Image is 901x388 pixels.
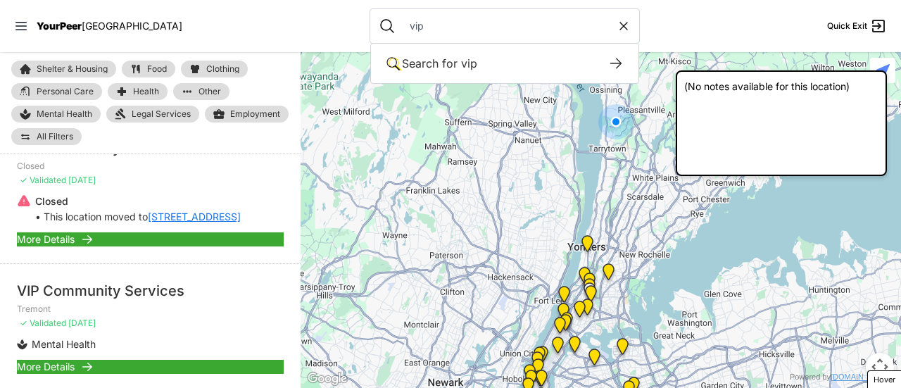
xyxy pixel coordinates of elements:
[558,312,576,334] div: Harlem Vets Center
[32,338,96,350] span: Mental Health
[37,108,92,120] span: Mental Health
[571,301,588,323] div: Via Verde Family Practice
[461,56,477,70] span: vip
[20,175,66,185] span: ✓ Validated
[555,286,573,308] div: Vanderbilt Clinic, in front of elevators
[37,22,182,30] a: YourPeer[GEOGRAPHIC_DATA]
[582,285,600,308] div: Tremont
[11,128,82,145] a: All Filters
[17,232,284,246] a: More Details
[106,106,199,123] a: Legal Services
[566,336,584,358] div: Queens
[68,175,96,185] span: [DATE]
[11,106,101,123] a: Mental Health
[230,108,280,120] span: Employment
[614,338,631,361] div: Confidential Location (address not disclosed)
[37,87,94,96] span: Personal Care
[600,263,617,286] div: Bronx
[831,373,893,381] a: [DOMAIN_NAME]
[11,61,116,77] a: Shelter & Housing
[579,235,596,258] div: Valentine Lane
[866,353,894,381] button: Map camera controls
[35,194,241,208] p: Closed
[37,20,82,32] span: YourPeer
[579,299,596,321] div: Community Care Network Program (CCNP)
[576,267,593,289] div: James J. Peters VA Medical Center
[108,83,168,100] a: Health
[557,314,574,337] div: East Harlem
[304,370,351,388] img: Google
[20,318,66,328] span: ✓ Validated
[555,303,572,325] div: No physical address, do not walk in
[521,364,538,387] div: Headquarters
[676,70,887,176] div: (No notes available for this location)
[11,83,102,100] a: Personal Care
[529,358,547,381] div: Synagoge at Union Square
[827,20,867,32] span: Quick Exit
[17,303,284,315] p: Tremont
[205,106,289,123] a: Employment
[304,370,351,388] a: Open this area in Google Maps (opens a new window)
[122,61,175,77] a: Food
[17,360,284,374] a: More Details
[581,273,598,295] div: Bronx
[827,18,887,35] a: Quick Exit
[529,351,546,374] div: Selis Manor
[181,61,248,77] a: Clothing
[598,104,634,139] div: You are here!
[790,371,893,383] div: Powered by
[17,232,75,246] span: More Details
[534,346,551,368] div: Padilla Support Center
[401,19,617,33] input: Search
[549,337,567,359] div: Vincent P. Dole Treatment and Research Institute for Opiate Dependency
[199,87,221,96] span: Other
[17,281,284,301] div: VIP Community Services
[133,87,159,96] span: Health
[148,210,241,224] a: [STREET_ADDRESS]
[37,65,108,73] span: Shelter & Housing
[206,65,239,73] span: Clothing
[37,132,73,141] span: All Filters
[68,318,96,328] span: [DATE]
[132,108,191,120] span: Legal Services
[17,360,75,374] span: More Details
[35,210,241,224] p: • This location moved to
[402,56,458,70] span: Search for
[147,65,167,73] span: Food
[17,161,284,172] p: Closed
[531,346,548,369] div: Main Office
[581,278,598,301] div: Vida Guidance Center
[82,20,182,32] span: [GEOGRAPHIC_DATA]
[581,282,598,305] div: Closed
[173,83,229,100] a: Other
